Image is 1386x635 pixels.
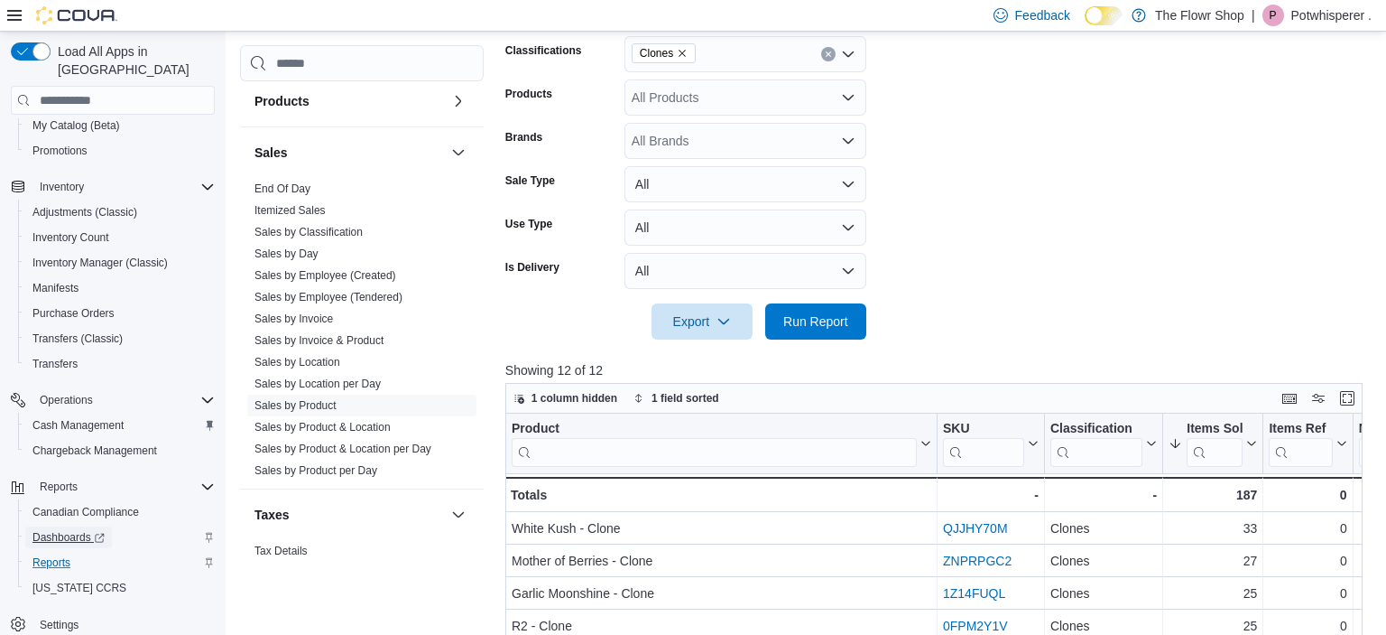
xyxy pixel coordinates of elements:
[662,303,742,340] span: Export
[505,87,552,101] label: Products
[1050,421,1157,467] button: Classification
[677,48,688,59] button: Remove Clones from selection in this group
[254,203,326,218] span: Itemized Sales
[25,440,215,462] span: Chargeback Management
[25,140,95,162] a: Promotions
[32,176,215,198] span: Inventory
[254,291,402,303] a: Sales by Employee (Tendered)
[32,357,78,371] span: Transfers
[254,313,333,325] a: Sales by Invoice
[1155,5,1244,26] p: The Flowr Shop
[254,182,310,195] a: End Of Day
[32,476,215,498] span: Reports
[512,518,931,539] div: White Kush - Clone
[25,353,215,375] span: Transfers
[254,204,326,217] a: Itemized Sales
[254,226,363,238] a: Sales by Classification
[32,118,120,133] span: My Catalog (Beta)
[943,421,1024,467] div: SKU URL
[943,521,1008,536] a: QJJHY70M
[25,252,215,274] span: Inventory Manager (Classic)
[40,480,78,494] span: Reports
[1269,421,1332,438] div: Items Ref
[943,421,1039,467] button: SKU
[1187,421,1243,467] div: Items Sold
[254,225,363,239] span: Sales by Classification
[25,527,112,548] a: Dashboards
[25,303,215,324] span: Purchase Orders
[32,418,124,433] span: Cash Management
[254,545,308,557] a: Tax Details
[254,247,319,260] a: Sales by Day
[448,504,469,526] button: Taxes
[18,500,222,525] button: Canadian Compliance
[626,388,726,409] button: 1 field sorted
[18,138,222,163] button: Promotions
[651,391,719,406] span: 1 field sorted
[25,201,144,223] a: Adjustments (Classic)
[1269,550,1346,572] div: 0
[512,421,917,467] div: Product
[505,217,552,231] label: Use Type
[651,303,753,340] button: Export
[254,92,310,110] h3: Products
[505,130,542,145] label: Brands
[18,326,222,351] button: Transfers (Classic)
[25,252,175,274] a: Inventory Manager (Classic)
[254,421,391,434] a: Sales by Product & Location
[1050,550,1157,572] div: Clones
[821,47,836,61] button: Clear input
[32,230,109,245] span: Inventory Count
[25,227,215,248] span: Inventory Count
[18,525,222,550] a: Dashboards
[1270,5,1277,26] span: P
[254,506,444,524] button: Taxes
[783,313,848,331] span: Run Report
[25,353,85,375] a: Transfers
[32,444,157,458] span: Chargeback Management
[511,484,931,506] div: Totals
[512,421,931,467] button: Product
[254,290,402,304] span: Sales by Employee (Tendered)
[1169,518,1257,539] div: 33
[254,420,391,434] span: Sales by Product & Location
[25,140,215,162] span: Promotions
[254,399,337,412] a: Sales by Product
[25,552,78,574] a: Reports
[1252,5,1255,26] p: |
[254,355,340,369] span: Sales by Location
[1269,484,1346,506] div: 0
[505,173,555,188] label: Sale Type
[765,303,866,340] button: Run Report
[32,505,139,519] span: Canadian Compliance
[624,253,866,289] button: All
[1050,421,1142,467] div: Classification
[32,581,126,595] span: [US_STATE] CCRS
[448,90,469,112] button: Products
[254,268,396,283] span: Sales by Employee (Created)
[1169,421,1257,467] button: Items Sold
[25,527,215,548] span: Dashboards
[505,260,559,275] label: Is Delivery
[1279,388,1300,409] button: Keyboard shortcuts
[254,144,444,162] button: Sales
[254,247,319,261] span: Sales by Day
[1269,421,1332,467] div: Items Ref
[943,554,1012,568] a: ZNPRPGC2
[254,506,290,524] h3: Taxes
[32,476,85,498] button: Reports
[32,389,100,411] button: Operations
[18,225,222,250] button: Inventory Count
[32,389,215,411] span: Operations
[505,43,582,58] label: Classifications
[1269,421,1346,467] button: Items Ref
[1169,550,1257,572] div: 27
[1262,5,1284,26] div: Potwhisperer .
[25,277,215,299] span: Manifests
[18,413,222,438] button: Cash Management
[506,388,624,409] button: 1 column hidden
[254,443,431,455] a: Sales by Product & Location per Day
[1307,388,1329,409] button: Display options
[25,415,131,436] a: Cash Management
[254,92,444,110] button: Products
